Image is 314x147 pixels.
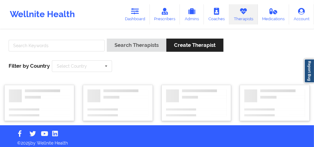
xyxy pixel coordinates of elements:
a: Coaches [204,4,229,24]
a: Admins [180,4,204,24]
input: Search Keywords [9,40,105,51]
button: Search Therapists [107,39,166,52]
a: Prescribers [150,4,180,24]
a: Report Bug [304,59,314,83]
a: Therapists [229,4,258,24]
a: Account [289,4,314,24]
button: Create Therapist [166,39,223,52]
p: © 2025 by Wellnite Health [13,136,301,146]
a: Medications [258,4,289,24]
a: Dashboard [120,4,150,24]
div: Select Country [57,64,87,68]
span: Filter by Country [9,63,50,69]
